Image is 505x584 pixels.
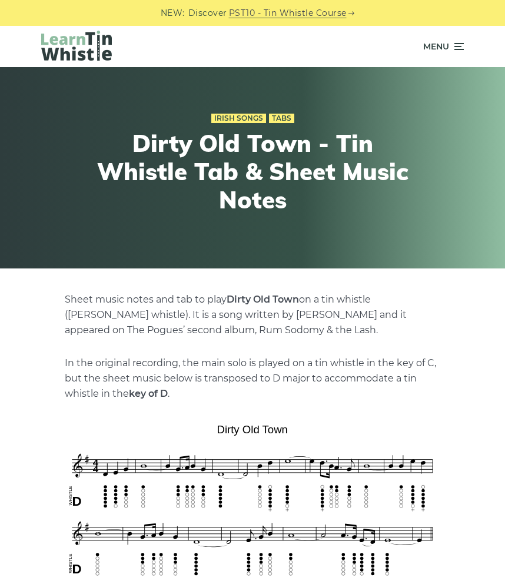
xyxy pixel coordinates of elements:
a: Irish Songs [211,114,266,123]
strong: key of D [129,388,168,399]
span: In the original recording, the main solo is played on a tin whistle in the key of C, but the shee... [65,357,436,399]
h1: Dirty Old Town - Tin Whistle Tab & Sheet Music Notes [94,129,411,214]
span: Menu [423,32,449,61]
img: Dirty Old Town Tin Whistle Tab & Sheet Music [65,419,440,582]
p: Sheet music notes and tab to play on a tin whistle ([PERSON_NAME] whistle). It is a song written ... [65,292,440,338]
strong: Dirty Old Town [227,294,299,305]
a: Tabs [269,114,294,123]
img: LearnTinWhistle.com [41,31,112,61]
